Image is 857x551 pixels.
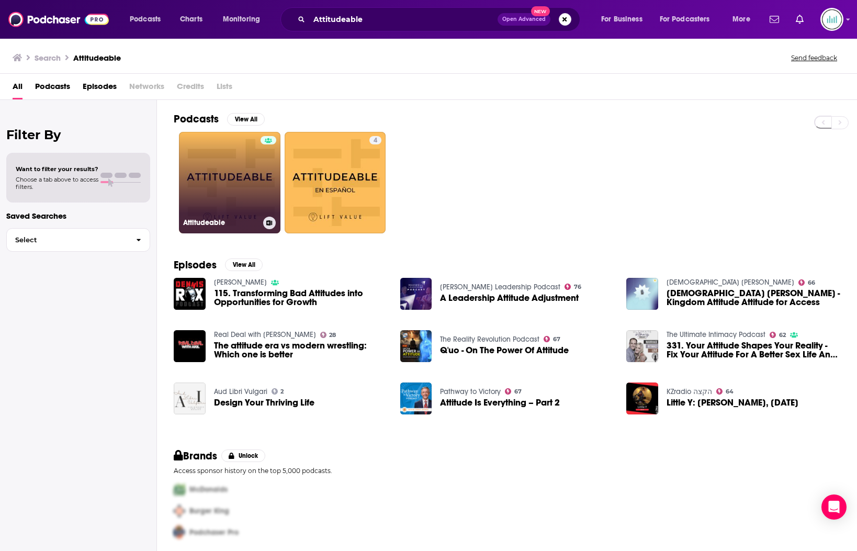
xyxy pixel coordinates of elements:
img: Podchaser - Follow, Share and Rate Podcasts [8,9,109,29]
img: Design Your Thriving Life [174,383,206,414]
span: Little Y: [PERSON_NAME], [DATE] [667,398,798,407]
div: Search podcasts, credits, & more... [290,7,590,31]
span: Want to filter your results? [16,165,98,173]
a: 67 [544,336,560,342]
span: [DEMOGRAPHIC_DATA] [PERSON_NAME] - Kingdom Attitude Attitude for Access [667,289,840,307]
img: 331. Your Attitude Shapes Your Reality - Fix Your Attitude For A Better Sex Life And Marriage [626,330,658,362]
span: Burger King [189,507,229,515]
a: 4 [369,136,381,144]
h2: Episodes [174,258,217,272]
p: Access sponsor history on the top 5,000 podcasts. [174,467,840,475]
span: For Podcasters [660,12,710,27]
span: Monitoring [223,12,260,27]
div: Open Intercom Messenger [821,494,847,520]
span: For Business [601,12,642,27]
span: Charts [180,12,202,27]
span: 76 [574,285,581,289]
span: 67 [553,337,560,342]
a: Design Your Thriving Life [214,398,314,407]
a: 62 [770,332,786,338]
span: 4 [374,136,377,146]
a: Maxwell Leadership Podcast [440,283,560,291]
button: Unlock [221,449,266,462]
a: 4 [285,132,386,233]
a: 76 [565,284,581,290]
h3: Attitudeable [73,53,121,63]
img: User Profile [820,8,843,31]
a: The Reality Revolution Podcast [440,335,539,344]
img: Q'uo - On The Power Of Attitude [400,330,432,362]
img: Second Pro Logo [170,500,189,522]
a: Attitude Is Everything – Part 2 [440,398,560,407]
button: Send feedback [788,53,840,62]
a: The attitude era vs modern wrestling: Which one is better [214,341,388,359]
a: Pastor Patrick E Winfield - Kingdom Attitude Attitude for Access [667,289,840,307]
span: Credits [177,78,204,99]
img: A Leadership Attitude Adjustment [400,278,432,310]
button: open menu [594,11,656,28]
img: Third Pro Logo [170,522,189,543]
img: Attitude Is Everything – Part 2 [400,383,432,414]
a: Dennis Rox [214,278,267,287]
a: Charts [173,11,209,28]
span: New [531,6,550,16]
span: 2 [280,389,284,394]
span: 28 [329,333,336,338]
a: Podcasts [35,78,70,99]
img: Little Y: Kol Hakfar, 17.5.25 [626,383,658,414]
a: 115. Transforming Bad Attitudes into Opportunities for Growth [214,289,388,307]
button: Show profile menu [820,8,843,31]
button: View All [225,258,263,271]
h2: Filter By [6,127,150,142]
h2: Brands [174,449,217,463]
button: View All [227,113,265,126]
a: Little Y: Kol Hakfar, 17.5.25 [667,398,798,407]
a: The Ultimate Intimacy Podcast [667,330,765,339]
span: Podcasts [130,12,161,27]
span: 67 [514,389,522,394]
a: Pathway to Victory [440,387,501,396]
span: 62 [779,333,786,338]
button: open menu [216,11,274,28]
a: KZradio הקצה [667,387,712,396]
button: Open AdvancedNew [498,13,550,26]
a: Q'uo - On The Power Of Attitude [440,346,569,355]
span: Select [7,237,128,243]
span: Networks [129,78,164,99]
a: 2 [272,388,284,395]
a: A Leadership Attitude Adjustment [440,294,579,302]
a: All [13,78,22,99]
a: Attitudeable [179,132,280,233]
img: Pastor Patrick E Winfield - Kingdom Attitude Attitude for Access [626,278,658,310]
span: Open Advanced [502,17,546,22]
a: Aud Libri Vulgari [214,387,267,396]
a: Real Deal with Akil [214,330,316,339]
a: 64 [716,388,734,395]
h2: Podcasts [174,113,219,126]
a: Bishop TD Jakes Sermons [667,278,794,287]
span: 331. Your Attitude Shapes Your Reality - Fix Your Attitude For A Better Sex Life And Marriage [667,341,840,359]
span: Episodes [83,78,117,99]
button: Select [6,228,150,252]
span: 64 [726,389,734,394]
img: The attitude era vs modern wrestling: Which one is better [174,330,206,362]
input: Search podcasts, credits, & more... [309,11,498,28]
img: 115. Transforming Bad Attitudes into Opportunities for Growth [174,278,206,310]
span: Logged in as podglomerate [820,8,843,31]
span: Lists [217,78,232,99]
span: Podchaser Pro [189,528,239,537]
a: PodcastsView All [174,113,265,126]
